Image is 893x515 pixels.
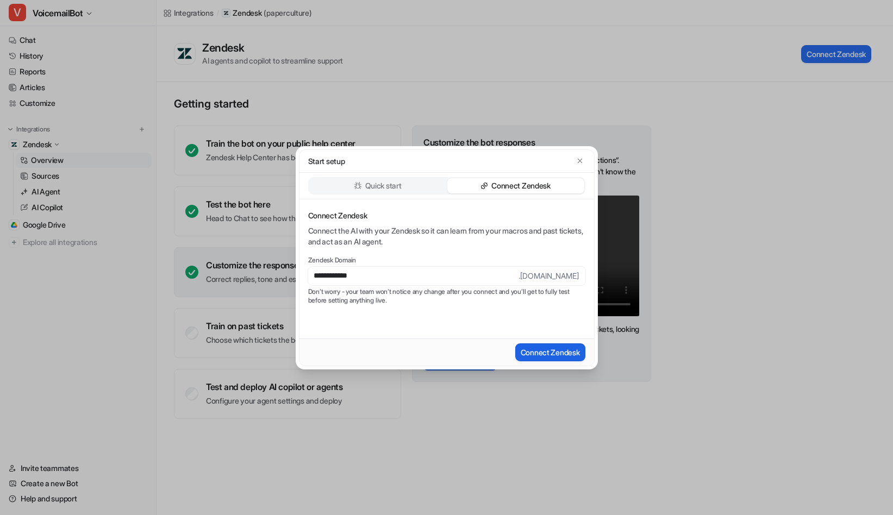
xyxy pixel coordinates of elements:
p: Don’t worry - your team won’t notice any change after you connect and you’ll get to fully test be... [308,287,585,305]
p: Connect Zendesk [308,210,585,221]
p: Connect Zendesk [491,180,551,191]
div: Connect the AI with your Zendesk so it can learn from your macros and past tickets, and act as an... [308,225,585,247]
span: .[DOMAIN_NAME] [519,267,585,285]
p: Start setup [308,155,345,167]
label: Zendesk Domain [308,256,585,265]
p: Quick start [365,180,402,191]
button: Connect Zendesk [515,343,585,361]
